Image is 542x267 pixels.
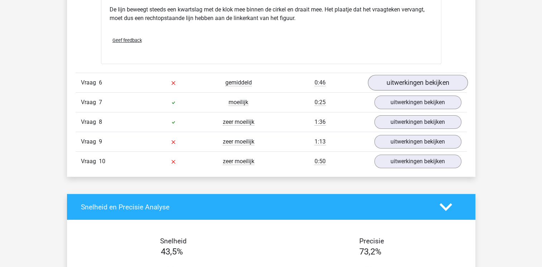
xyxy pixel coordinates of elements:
span: 9 [99,138,102,145]
span: Vraag [81,137,99,146]
a: uitwerkingen bekijken [374,115,461,129]
a: uitwerkingen bekijken [374,96,461,109]
span: 43,5% [161,247,183,257]
span: 6 [99,79,102,86]
span: 0:50 [315,158,326,165]
h4: Precisie [279,237,464,245]
h4: Snelheid en Precisie Analyse [81,203,429,211]
span: gemiddeld [225,79,252,86]
span: 0:25 [315,99,326,106]
span: 7 [99,99,102,106]
span: moeilijk [229,99,248,106]
span: 0:46 [315,79,326,86]
span: 1:36 [315,118,326,126]
span: zeer moeilijk [223,138,254,145]
span: zeer moeilijk [223,118,254,126]
span: 8 [99,118,102,125]
a: uitwerkingen bekijken [368,75,467,91]
span: Vraag [81,98,99,107]
a: uitwerkingen bekijken [374,135,461,149]
a: uitwerkingen bekijken [374,155,461,168]
span: zeer moeilijk [223,158,254,165]
span: 1:13 [315,138,326,145]
span: Vraag [81,78,99,87]
span: Geef feedback [112,38,142,43]
p: De lijn beweegt steeds een kwartslag met de klok mee binnen de cirkel en draait mee. Het plaatje ... [110,5,433,23]
span: Vraag [81,118,99,126]
h4: Snelheid [81,237,266,245]
span: 10 [99,158,105,165]
span: Vraag [81,157,99,166]
span: 73,2% [359,247,382,257]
